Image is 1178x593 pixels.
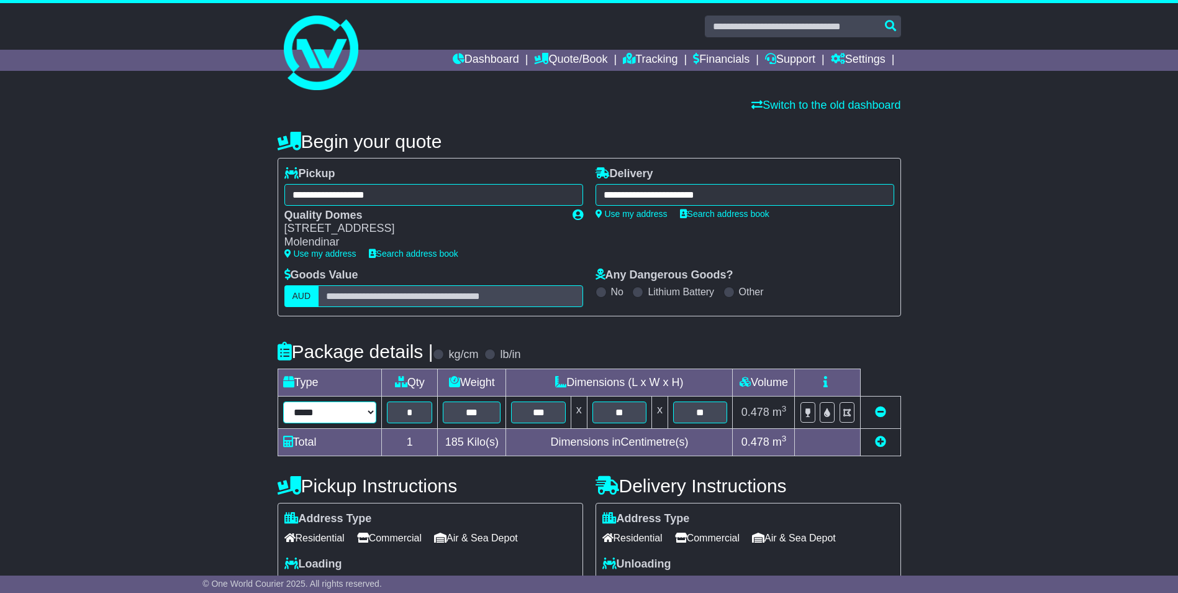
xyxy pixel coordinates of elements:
[434,528,518,548] span: Air & Sea Depot
[284,167,335,181] label: Pickup
[596,209,668,219] a: Use my address
[875,406,886,418] a: Remove this item
[369,249,458,259] a: Search address book
[500,348,520,362] label: lb/in
[782,434,787,443] sup: 3
[448,348,478,362] label: kg/cm
[652,396,668,428] td: x
[202,579,382,589] span: © One World Courier 2025. All rights reserved.
[284,574,327,593] span: Forklift
[782,404,787,413] sup: 3
[657,574,700,593] span: Tail Lift
[382,369,438,396] td: Qty
[675,528,740,548] span: Commercial
[875,436,886,448] a: Add new item
[284,558,342,571] label: Loading
[571,396,587,428] td: x
[284,269,358,282] label: Goods Value
[339,574,383,593] span: Tail Lift
[284,209,560,223] div: Quality Domes
[772,406,787,418] span: m
[765,50,815,71] a: Support
[741,436,769,448] span: 0.478
[284,222,560,236] div: [STREET_ADDRESS]
[445,436,464,448] span: 185
[602,558,671,571] label: Unloading
[284,285,319,307] label: AUD
[602,528,663,548] span: Residential
[284,512,372,526] label: Address Type
[831,50,886,71] a: Settings
[602,512,690,526] label: Address Type
[534,50,607,71] a: Quote/Book
[693,50,750,71] a: Financials
[596,476,901,496] h4: Delivery Instructions
[278,476,583,496] h4: Pickup Instructions
[284,236,560,249] div: Molendinar
[382,428,438,456] td: 1
[278,131,901,152] h4: Begin your quote
[680,209,769,219] a: Search address book
[506,428,733,456] td: Dimensions in Centimetre(s)
[623,50,677,71] a: Tracking
[611,286,623,298] label: No
[648,286,714,298] label: Lithium Battery
[278,428,382,456] td: Total
[506,369,733,396] td: Dimensions (L x W x H)
[284,528,345,548] span: Residential
[284,249,356,259] a: Use my address
[741,406,769,418] span: 0.478
[751,99,900,111] a: Switch to the old dashboard
[596,167,653,181] label: Delivery
[453,50,519,71] a: Dashboard
[278,341,433,362] h4: Package details |
[739,286,764,298] label: Other
[733,369,795,396] td: Volume
[278,369,382,396] td: Type
[602,574,645,593] span: Forklift
[357,528,422,548] span: Commercial
[772,436,787,448] span: m
[438,428,506,456] td: Kilo(s)
[752,528,836,548] span: Air & Sea Depot
[438,369,506,396] td: Weight
[596,269,733,282] label: Any Dangerous Goods?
